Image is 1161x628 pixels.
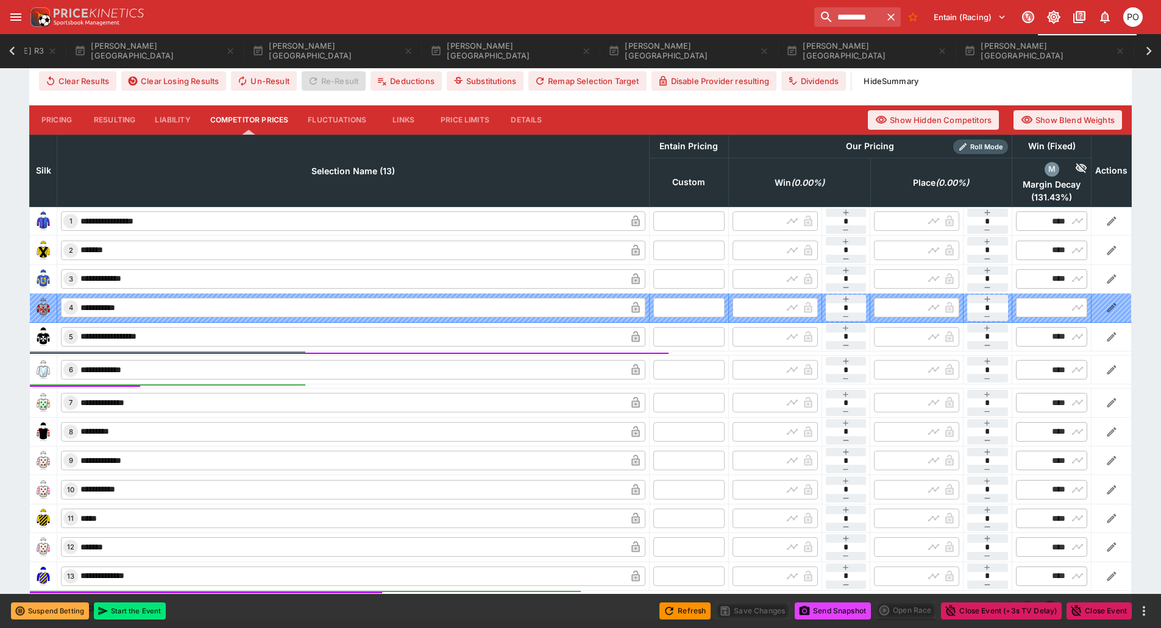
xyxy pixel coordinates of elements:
span: 8 [66,428,76,436]
button: [PERSON_NAME][GEOGRAPHIC_DATA] [67,34,243,68]
button: Pricing [29,105,84,135]
img: runner 3 [34,269,53,289]
img: runner 8 [34,422,53,442]
span: 10 [65,485,77,494]
button: Suspend Betting [11,602,89,619]
img: runner 5 [34,327,53,347]
span: 7 [66,398,75,407]
button: Substitutions [447,71,524,91]
div: Hide Competitor [1059,162,1088,177]
span: Place(0.00%) [900,175,982,190]
button: [PERSON_NAME][GEOGRAPHIC_DATA] [601,34,776,68]
button: Resulting [84,105,145,135]
img: runner 1 [34,211,53,231]
button: Deductions [371,71,442,91]
span: 6 [66,365,76,374]
img: runner 6 [34,360,53,379]
span: ( 131.43 %) [1016,192,1087,203]
button: Fluctuations [298,105,376,135]
img: runner 10 [34,480,53,499]
button: Competitor Prices [201,105,299,135]
div: Our Pricing [841,139,899,154]
button: Close Event [1067,602,1132,619]
th: Silk [30,135,57,206]
button: Connected to PK [1017,6,1039,28]
button: Dividends [781,71,846,91]
button: [PERSON_NAME][GEOGRAPHIC_DATA] [245,34,421,68]
input: search [814,7,881,27]
span: Win(0.00%) [761,175,838,190]
button: Clear Losing Results [121,71,226,91]
button: Details [499,105,554,135]
button: Close Event (+3s TV Delay) [941,602,1062,619]
button: Show Blend Weights [1014,110,1122,130]
button: [PERSON_NAME][GEOGRAPHIC_DATA] [957,34,1132,68]
span: 5 [66,333,76,341]
button: Refresh [659,602,711,619]
button: Documentation [1068,6,1090,28]
button: Notifications [1094,6,1116,28]
button: [PERSON_NAME][GEOGRAPHIC_DATA] [779,34,954,68]
th: Entain Pricing [649,135,728,158]
button: Un-Result [231,71,296,91]
img: runner 12 [34,537,53,557]
span: 13 [65,572,77,580]
span: 11 [65,514,76,523]
div: Show/hide Price Roll mode configuration. [953,139,1008,154]
img: PriceKinetics Logo [27,5,51,29]
button: [PERSON_NAME][GEOGRAPHIC_DATA] [423,34,598,68]
img: runner 11 [34,509,53,528]
button: Price Limits [431,105,499,135]
span: 12 [65,543,77,551]
th: Custom [649,158,728,206]
th: Actions [1092,135,1132,206]
em: ( 0.00 %) [791,175,825,190]
button: Links [376,105,431,135]
button: Liability [145,105,200,135]
img: runner 9 [34,451,53,470]
span: 3 [66,275,76,283]
th: Win (Fixed) [1012,135,1092,158]
button: Remap Selection Target [528,71,647,91]
img: runner 4 [34,298,53,317]
button: Start the Event [94,602,166,619]
span: 4 [66,303,76,312]
span: 9 [66,456,76,465]
button: Show Hidden Competitors [868,110,999,130]
span: 2 [66,246,76,255]
button: Toggle light/dark mode [1043,6,1065,28]
span: Re-Result [302,71,366,91]
img: runner 2 [34,241,53,260]
button: more [1137,604,1151,618]
div: margin_decay [1045,162,1059,177]
button: HideSummary [856,71,926,91]
span: 1 [67,217,75,225]
button: Disable Provider resulting [652,71,776,91]
img: runner 7 [34,393,53,412]
button: Select Tenant [926,7,1014,27]
button: Clear Results [39,71,116,91]
img: runner 13 [34,566,53,586]
em: ( 0.00 %) [936,175,969,190]
img: PriceKinetics [54,9,144,18]
img: Sportsbook Management [54,20,119,26]
button: open drawer [5,6,27,28]
div: Philip OConnor [1123,7,1143,27]
span: Margin Decay [1016,179,1087,190]
div: split button [876,602,936,619]
button: Send Snapshot [795,602,871,619]
span: Selection Name (13) [298,164,408,178]
span: Roll Mode [965,142,1008,152]
button: No Bookmarks [903,7,923,27]
button: Philip OConnor [1120,4,1146,30]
